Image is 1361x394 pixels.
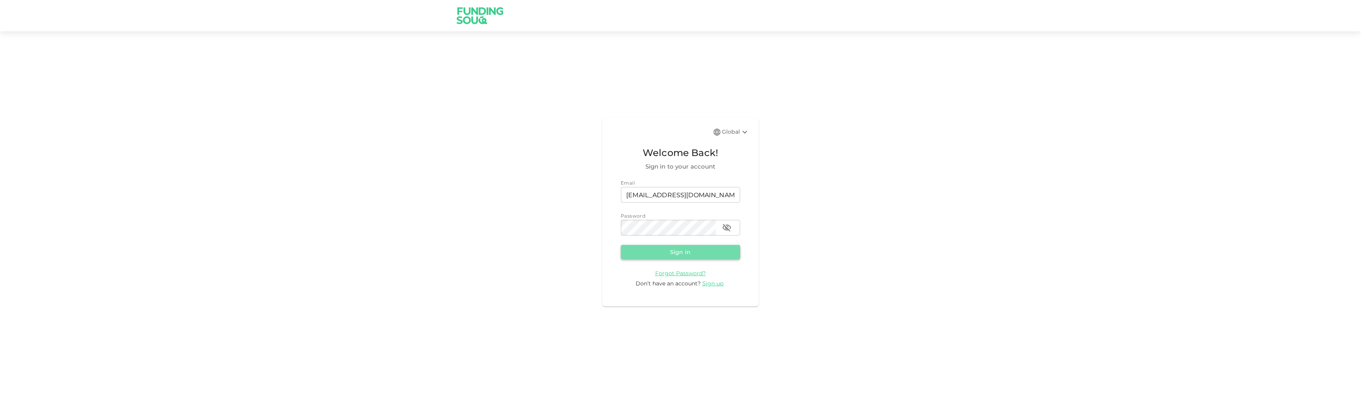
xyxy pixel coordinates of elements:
[621,213,646,219] span: Password
[655,270,706,277] span: Forgot Password?
[621,187,740,203] input: email
[621,145,740,160] span: Welcome Back!
[621,220,716,236] input: password
[621,162,740,171] span: Sign in to your account
[621,245,740,259] button: Sign in
[636,280,701,287] span: Don’t have an account?
[621,180,635,186] span: Email
[703,280,724,287] span: Sign up
[655,269,706,277] a: Forgot Password?
[722,127,750,137] div: Global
